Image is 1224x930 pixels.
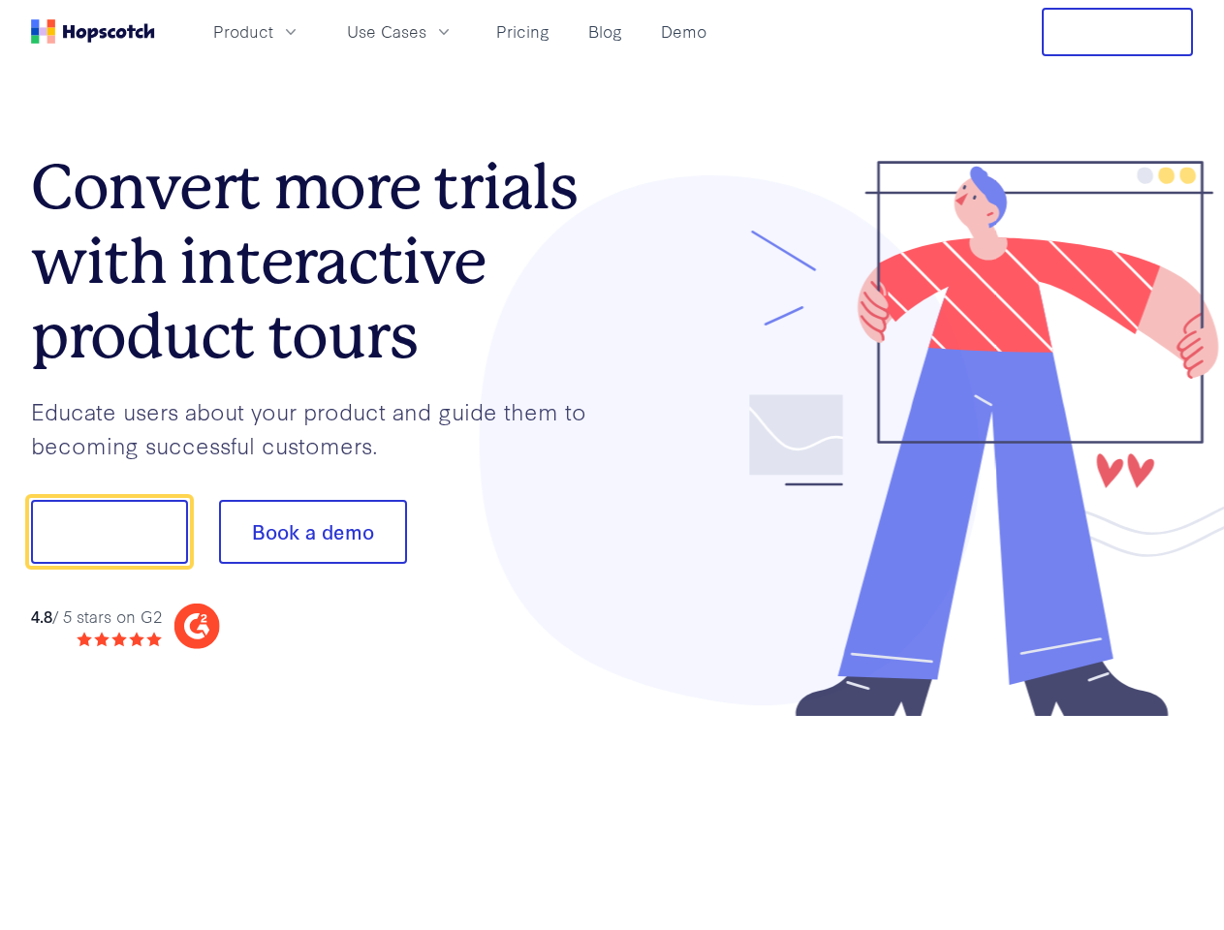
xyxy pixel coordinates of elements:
a: Pricing [488,15,557,47]
div: / 5 stars on G2 [31,604,162,629]
button: Book a demo [219,500,407,564]
h1: Convert more trials with interactive product tours [31,150,612,373]
strong: 4.8 [31,604,52,627]
a: Demo [653,15,714,47]
button: Product [202,15,312,47]
span: Product [213,19,273,44]
p: Educate users about your product and guide them to becoming successful customers. [31,394,612,461]
button: Show me! [31,500,188,564]
a: Home [31,19,155,44]
button: Free Trial [1042,8,1193,56]
span: Use Cases [347,19,426,44]
button: Use Cases [335,15,465,47]
a: Blog [581,15,630,47]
